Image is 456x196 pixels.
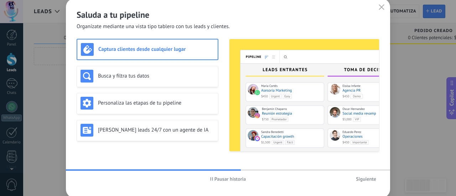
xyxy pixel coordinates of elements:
[98,100,214,106] h3: Personaliza las etapas de tu pipeline
[98,73,214,79] h3: Busca y filtra tus datos
[356,176,376,181] span: Siguiente
[353,174,379,184] button: Siguiente
[98,46,214,53] h3: Captura clientes desde cualquier lugar
[77,9,379,20] h2: Saluda a tu pipeline
[214,176,246,181] span: Pausar historia
[77,23,230,30] span: Organízate mediante una vista tipo tablero con tus leads y clientes.
[207,174,249,184] button: Pausar historia
[98,127,214,133] h3: [PERSON_NAME] leads 24/7 con un agente de IA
